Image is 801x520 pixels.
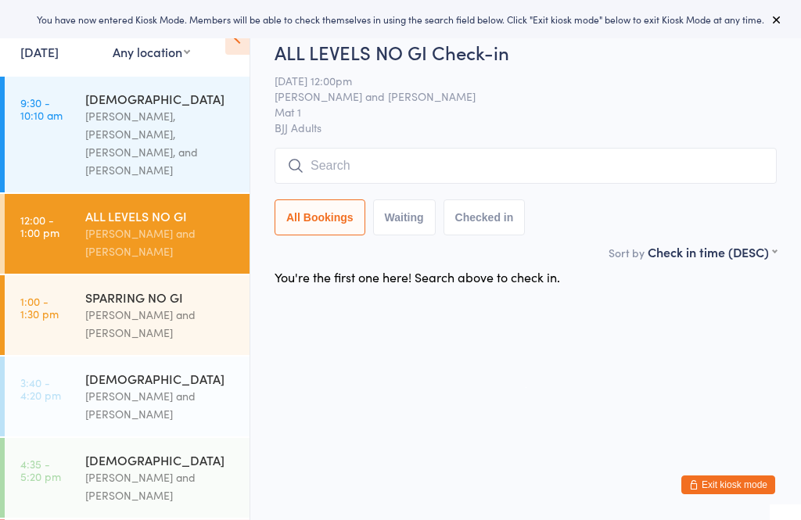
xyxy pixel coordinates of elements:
button: Exit kiosk mode [681,475,775,494]
a: 4:35 -5:20 pm[DEMOGRAPHIC_DATA][PERSON_NAME] and [PERSON_NAME] [5,438,250,518]
span: [PERSON_NAME] and [PERSON_NAME] [275,88,753,104]
time: 4:35 - 5:20 pm [20,457,61,482]
time: 9:30 - 10:10 am [20,96,63,121]
div: SPARRING NO GI [85,289,236,306]
div: [PERSON_NAME] and [PERSON_NAME] [85,387,236,423]
div: [PERSON_NAME] and [PERSON_NAME] [85,306,236,342]
time: 1:00 - 1:30 pm [20,295,59,320]
label: Sort by [609,245,645,260]
div: ALL LEVELS NO GI [85,207,236,224]
span: [DATE] 12:00pm [275,73,753,88]
div: You're the first one here! Search above to check in. [275,268,560,285]
a: 3:40 -4:20 pm[DEMOGRAPHIC_DATA][PERSON_NAME] and [PERSON_NAME] [5,357,250,436]
div: [PERSON_NAME] and [PERSON_NAME] [85,468,236,504]
div: You have now entered Kiosk Mode. Members will be able to check themselves in using the search fie... [25,13,776,26]
a: 1:00 -1:30 pmSPARRING NO GI[PERSON_NAME] and [PERSON_NAME] [5,275,250,355]
span: Mat 1 [275,104,753,120]
div: [DEMOGRAPHIC_DATA] [85,451,236,468]
a: 9:30 -10:10 am[DEMOGRAPHIC_DATA][PERSON_NAME], [PERSON_NAME], [PERSON_NAME], and [PERSON_NAME] [5,77,250,192]
time: 12:00 - 1:00 pm [20,213,59,238]
div: Any location [113,43,190,60]
a: [DATE] [20,43,59,60]
a: 12:00 -1:00 pmALL LEVELS NO GI[PERSON_NAME] and [PERSON_NAME] [5,194,250,274]
div: [PERSON_NAME] and [PERSON_NAME] [85,224,236,260]
h2: ALL LEVELS NO GI Check-in [275,39,777,65]
span: BJJ Adults [275,120,777,135]
button: Checked in [444,199,526,235]
div: [DEMOGRAPHIC_DATA] [85,370,236,387]
button: All Bookings [275,199,365,235]
input: Search [275,148,777,184]
div: [DEMOGRAPHIC_DATA] [85,90,236,107]
div: [PERSON_NAME], [PERSON_NAME], [PERSON_NAME], and [PERSON_NAME] [85,107,236,179]
button: Waiting [373,199,436,235]
time: 3:40 - 4:20 pm [20,376,61,401]
div: Check in time (DESC) [648,243,777,260]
